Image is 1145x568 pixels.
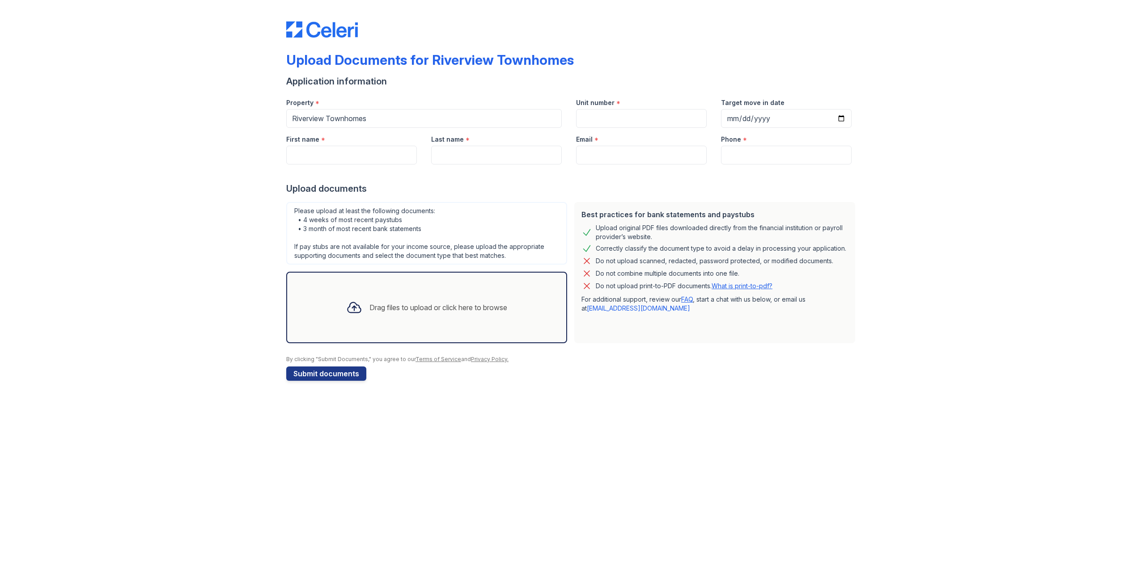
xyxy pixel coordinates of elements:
div: Upload Documents for Riverview Townhomes [286,52,574,68]
div: Best practices for bank statements and paystubs [581,209,848,220]
label: Email [576,135,593,144]
label: Property [286,98,314,107]
div: Please upload at least the following documents: • 4 weeks of most recent paystubs • 3 month of mo... [286,202,567,265]
button: Submit documents [286,366,366,381]
div: Do not combine multiple documents into one file. [596,268,739,279]
div: Drag files to upload or click here to browse [369,302,507,313]
p: For additional support, review our , start a chat with us below, or email us at [581,295,848,313]
img: CE_Logo_Blue-a8612792a0a2168367f1c8372b55b34899dd931a85d93a1a3d3e32e68fde9ad4.png [286,21,358,38]
a: Privacy Policy. [471,356,509,362]
label: Phone [721,135,741,144]
a: Terms of Service [416,356,461,362]
div: By clicking "Submit Documents," you agree to our and [286,356,859,363]
p: Do not upload print-to-PDF documents. [596,282,772,290]
div: Correctly classify the document type to avoid a delay in processing your application. [596,243,846,254]
label: Target move in date [721,98,785,107]
a: FAQ [681,295,693,303]
div: Upload documents [286,182,859,195]
div: Application information [286,75,859,88]
div: Upload original PDF files downloaded directly from the financial institution or payroll provider’... [596,223,848,241]
a: [EMAIL_ADDRESS][DOMAIN_NAME] [587,304,690,312]
label: Unit number [576,98,615,107]
label: First name [286,135,319,144]
div: Do not upload scanned, redacted, password protected, or modified documents. [596,256,833,266]
a: What is print-to-pdf? [712,282,772,290]
label: Last name [431,135,464,144]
